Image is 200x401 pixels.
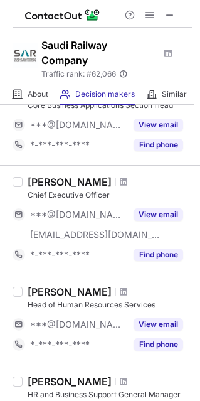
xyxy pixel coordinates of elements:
[28,190,192,201] div: Chief Executive Officer
[28,89,48,99] span: About
[134,119,183,131] button: Reveal Button
[28,299,192,311] div: Head of Human Resources Services
[134,338,183,351] button: Reveal Button
[28,176,112,188] div: [PERSON_NAME]
[28,100,192,111] div: Core Business Applications Section Head
[28,286,112,298] div: [PERSON_NAME]
[30,209,126,220] span: ***@[DOMAIN_NAME]
[30,229,161,240] span: [EMAIL_ADDRESS][DOMAIN_NAME]
[30,319,126,330] span: ***@[DOMAIN_NAME]
[13,43,38,68] img: a299a90ce2d91055ad0229bcaac96299
[28,375,112,388] div: [PERSON_NAME]
[41,70,116,78] span: Traffic rank: # 62,066
[30,119,126,131] span: ***@[DOMAIN_NAME]
[134,139,183,151] button: Reveal Button
[134,249,183,261] button: Reveal Button
[75,89,135,99] span: Decision makers
[162,89,187,99] span: Similar
[28,389,192,400] div: HR and Business Support General Manager
[41,38,154,68] h1: Saudi Railway Company
[25,8,100,23] img: ContactOut v5.3.10
[134,208,183,221] button: Reveal Button
[134,318,183,331] button: Reveal Button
